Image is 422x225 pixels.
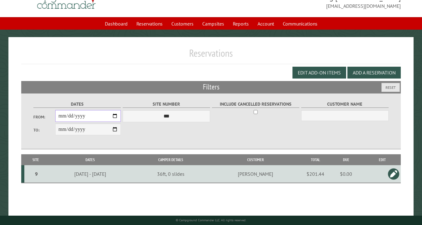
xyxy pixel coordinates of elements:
[208,154,303,165] th: Customer
[101,18,131,30] a: Dashboard
[33,114,55,120] label: From:
[21,81,401,93] h2: Filters
[364,154,401,165] th: Edit
[48,171,132,177] div: [DATE] - [DATE]
[292,67,346,79] button: Edit Add-on Items
[303,165,328,183] td: $201.44
[21,47,401,64] h1: Reservations
[123,101,210,108] label: Site Number
[328,154,364,165] th: Due
[176,218,246,222] small: © Campground Commander LLC. All rights reserved.
[301,101,389,108] label: Customer Name
[27,171,46,177] div: 9
[381,83,400,92] button: Reset
[33,127,55,133] label: To:
[347,67,401,79] button: Add a Reservation
[168,18,197,30] a: Customers
[47,154,133,165] th: Dates
[133,154,208,165] th: Camper Details
[303,154,328,165] th: Total
[199,18,228,30] a: Campsites
[229,18,253,30] a: Reports
[254,18,278,30] a: Account
[133,18,166,30] a: Reservations
[133,165,208,183] td: 36ft, 0 slides
[212,101,299,108] label: Include Cancelled Reservations
[24,154,47,165] th: Site
[279,18,321,30] a: Communications
[33,101,121,108] label: Dates
[328,165,364,183] td: $0.00
[208,165,303,183] td: [PERSON_NAME]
